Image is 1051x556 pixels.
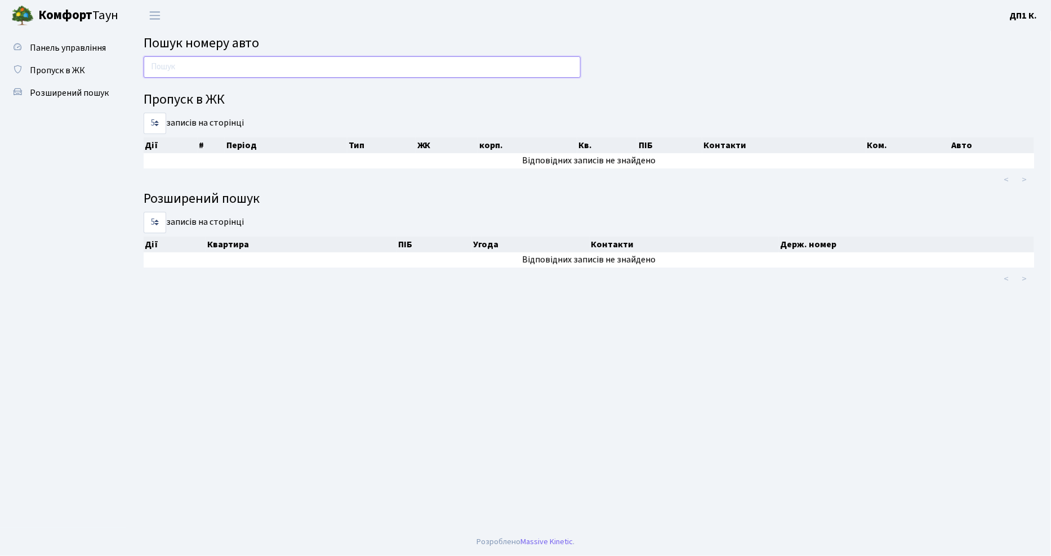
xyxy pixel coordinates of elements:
th: ПІБ [397,237,472,252]
span: Розширений пошук [30,87,109,99]
img: logo.png [11,5,34,27]
div: Розроблено . [476,536,575,548]
td: Відповідних записів не знайдено [144,153,1034,168]
button: Переключити навігацію [141,6,169,25]
span: Таун [38,6,118,25]
th: ПІБ [638,137,702,153]
th: Кв. [577,137,638,153]
span: Пропуск в ЖК [30,64,85,77]
b: ДП1 К. [1010,10,1037,22]
th: Дії [144,137,198,153]
th: Період [225,137,348,153]
th: Авто [951,137,1035,153]
a: Панель управління [6,37,118,59]
span: Пошук номеру авто [144,33,259,53]
th: Квартира [206,237,397,252]
b: Комфорт [38,6,92,24]
th: Держ. номер [779,237,1034,252]
a: Пропуск в ЖК [6,59,118,82]
th: Угода [472,237,590,252]
th: Дії [144,237,206,252]
th: корп. [478,137,577,153]
th: Тип [348,137,416,153]
select: записів на сторінці [144,212,166,233]
select: записів на сторінці [144,113,166,134]
h4: Пропуск в ЖК [144,92,1034,108]
a: Massive Kinetic [520,536,573,548]
h4: Розширений пошук [144,191,1034,207]
th: Ком. [866,137,951,153]
th: # [198,137,225,153]
th: ЖК [416,137,478,153]
td: Відповідних записів не знайдено [144,252,1034,268]
a: Розширений пошук [6,82,118,104]
span: Панель управління [30,42,106,54]
a: ДП1 К. [1010,9,1037,23]
th: Контакти [590,237,779,252]
label: записів на сторінці [144,113,244,134]
input: Пошук [144,56,581,78]
label: записів на сторінці [144,212,244,233]
th: Контакти [702,137,866,153]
